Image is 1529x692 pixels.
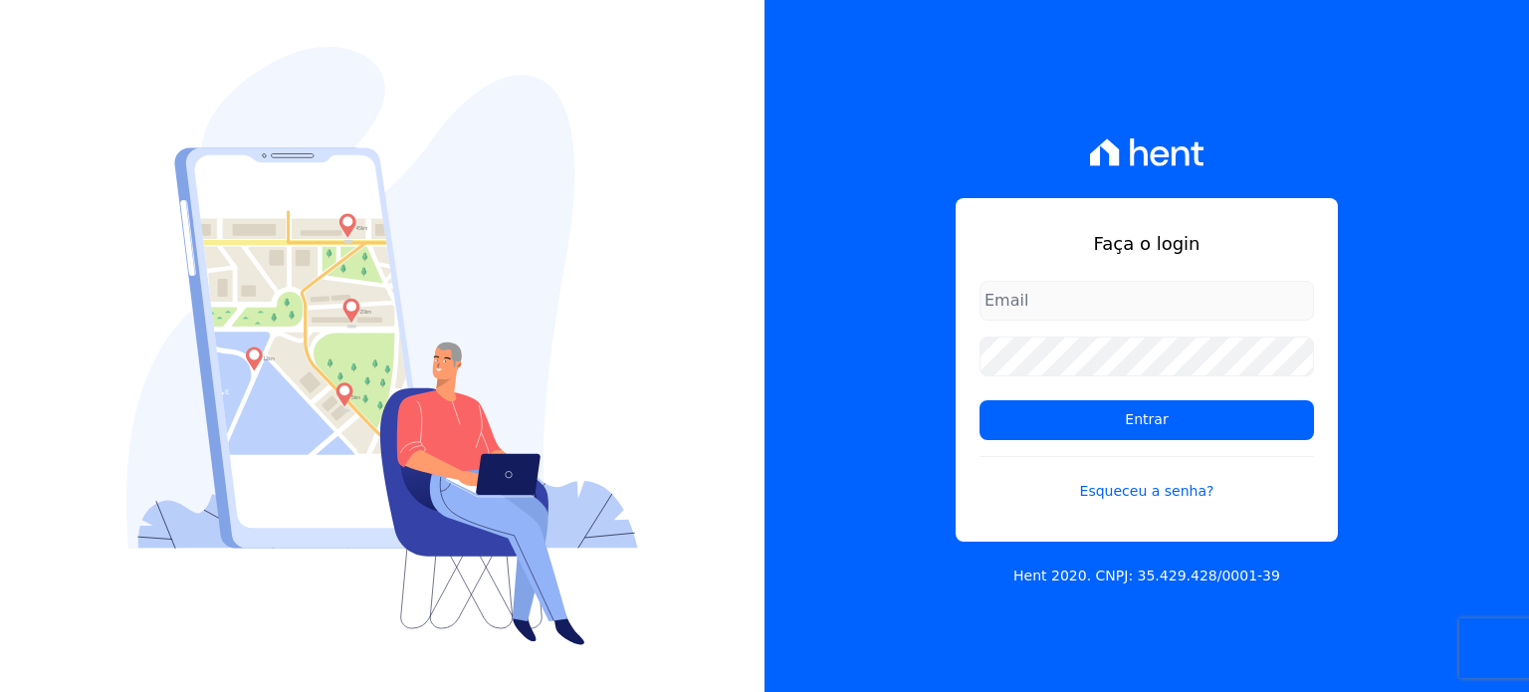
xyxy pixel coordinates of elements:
[980,400,1314,440] input: Entrar
[126,47,638,645] img: Login
[980,281,1314,321] input: Email
[980,456,1314,502] a: Esqueceu a senha?
[1013,566,1280,586] p: Hent 2020. CNPJ: 35.429.428/0001-39
[980,230,1314,257] h1: Faça o login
